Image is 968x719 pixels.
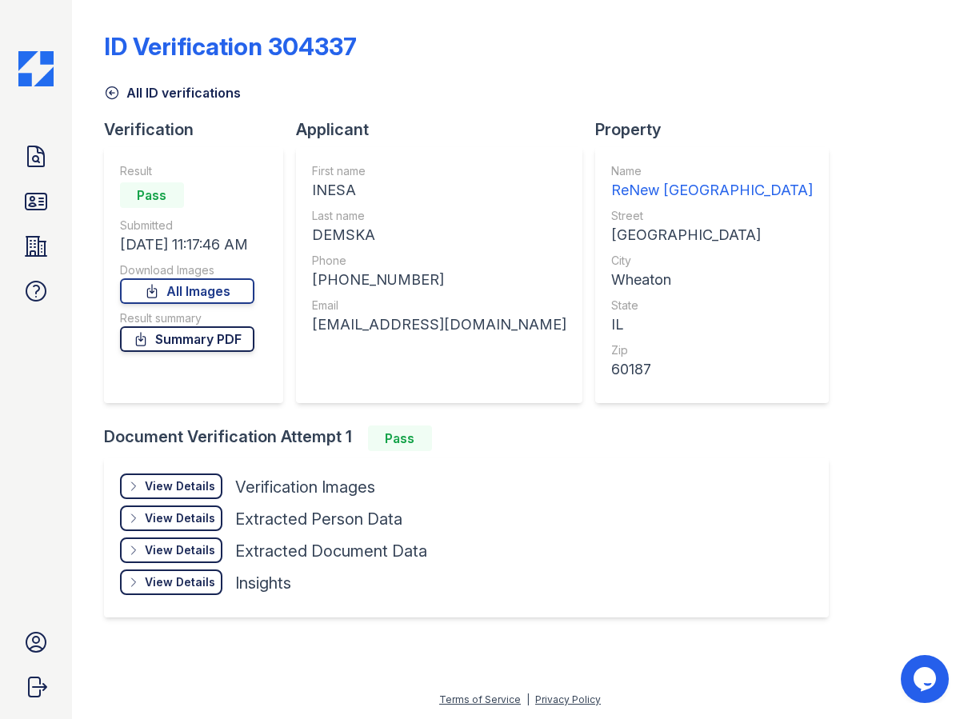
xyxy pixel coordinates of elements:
div: 60187 [611,358,813,381]
div: Applicant [296,118,595,141]
div: State [611,298,813,314]
div: Insights [235,572,291,594]
div: [GEOGRAPHIC_DATA] [611,224,813,246]
div: Verification Images [235,476,375,498]
div: ID Verification 304337 [104,32,357,61]
img: CE_Icon_Blue-c292c112584629df590d857e76928e9f676e5b41ef8f769ba2f05ee15b207248.png [18,51,54,86]
div: | [526,693,530,705]
div: Result summary [120,310,254,326]
div: Wheaton [611,269,813,291]
div: Zip [611,342,813,358]
a: All ID verifications [104,83,241,102]
div: DEMSKA [312,224,566,246]
div: Result [120,163,254,179]
div: INESA [312,179,566,202]
a: All Images [120,278,254,304]
div: Submitted [120,218,254,234]
div: Download Images [120,262,254,278]
div: View Details [145,574,215,590]
div: IL [611,314,813,336]
div: View Details [145,510,215,526]
div: Property [595,118,842,141]
div: Name [611,163,813,179]
a: Terms of Service [439,693,521,705]
div: View Details [145,542,215,558]
div: [EMAIL_ADDRESS][DOMAIN_NAME] [312,314,566,336]
div: Document Verification Attempt 1 [104,425,842,451]
div: Phone [312,253,566,269]
div: Extracted Person Data [235,508,402,530]
div: Pass [120,182,184,208]
div: Last name [312,208,566,224]
a: Privacy Policy [535,693,601,705]
div: Email [312,298,566,314]
div: [PHONE_NUMBER] [312,269,566,291]
a: Name ReNew [GEOGRAPHIC_DATA] [611,163,813,202]
div: [DATE] 11:17:46 AM [120,234,254,256]
a: Summary PDF [120,326,254,352]
div: ReNew [GEOGRAPHIC_DATA] [611,179,813,202]
div: Pass [368,425,432,451]
div: View Details [145,478,215,494]
div: Verification [104,118,296,141]
div: City [611,253,813,269]
div: Street [611,208,813,224]
div: First name [312,163,566,179]
iframe: chat widget [901,655,952,703]
div: Extracted Document Data [235,540,427,562]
